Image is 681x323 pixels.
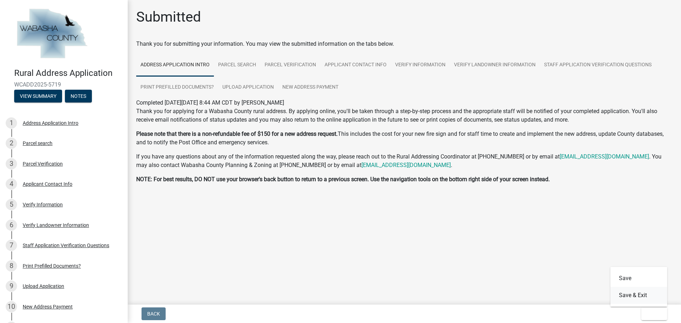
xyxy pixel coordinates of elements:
a: Applicant Contact Info [320,54,391,77]
span: Back [147,311,160,317]
strong: NOTE: For best results, DO NOT use your browser's back button to return to a previous screen. Use... [136,176,550,183]
div: 2 [6,138,17,149]
div: Staff Application Verification Questions [23,243,109,248]
p: If you have any questions about any of the information requested along the way, please reach out ... [136,152,672,169]
a: Address Application Intro [136,54,214,77]
span: Exit [647,311,657,317]
a: [EMAIL_ADDRESS][DOMAIN_NAME] [560,153,649,160]
img: Wabasha County, Minnesota [14,7,89,61]
div: Parcel search [23,141,52,146]
a: Print Prefilled Documents? [136,76,218,99]
div: 9 [6,280,17,292]
span: Completed [DATE][DATE] 8:44 AM CDT by [PERSON_NAME] [136,99,284,106]
strong: Please note that there is a non-refundable fee of $150 for a new address request. [136,130,338,137]
div: 7 [6,240,17,251]
button: Back [142,307,166,320]
a: Staff Application Verification Questions [540,54,656,77]
div: Parcel Verification [23,161,63,166]
wm-modal-confirm: Summary [14,94,62,99]
div: 3 [6,158,17,169]
div: Address Application Intro [23,121,78,126]
div: Exit [610,267,667,307]
div: 1 [6,117,17,129]
div: 5 [6,199,17,210]
button: View Summary [14,90,62,102]
a: [EMAIL_ADDRESS][DOMAIN_NAME] [361,162,451,168]
h4: Rural Address Application [14,68,122,78]
a: Verify Information [391,54,450,77]
div: 6 [6,219,17,231]
div: 10 [6,301,17,312]
a: Upload Application [218,76,278,99]
div: Verify Information [23,202,63,207]
a: Parcel Verification [260,54,320,77]
h1: Submitted [136,9,201,26]
div: Applicant Contact Info [23,182,72,186]
div: Print Prefilled Documents? [23,263,81,268]
div: Upload Application [23,284,64,289]
div: Verify Landowner Information [23,223,89,228]
button: Save [610,270,667,287]
div: 4 [6,178,17,190]
a: Verify Landowner Information [450,54,540,77]
div: Thank you for submitting your information. You may view the submitted information on the tabs below. [136,40,672,48]
span: WCADD2025-5719 [14,81,113,88]
p: Thank you for applying for a Wabasha County rural address. By applying online, you'll be taken th... [136,107,672,124]
a: Parcel search [214,54,260,77]
div: New Address Payment [23,304,73,309]
button: Save & Exit [610,287,667,304]
button: Exit [641,307,667,320]
p: This includes the cost for your new fire sign and for staff time to create and implement the new ... [136,130,672,147]
div: 8 [6,260,17,272]
a: New Address Payment [278,76,343,99]
wm-modal-confirm: Notes [65,94,92,99]
button: Notes [65,90,92,102]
